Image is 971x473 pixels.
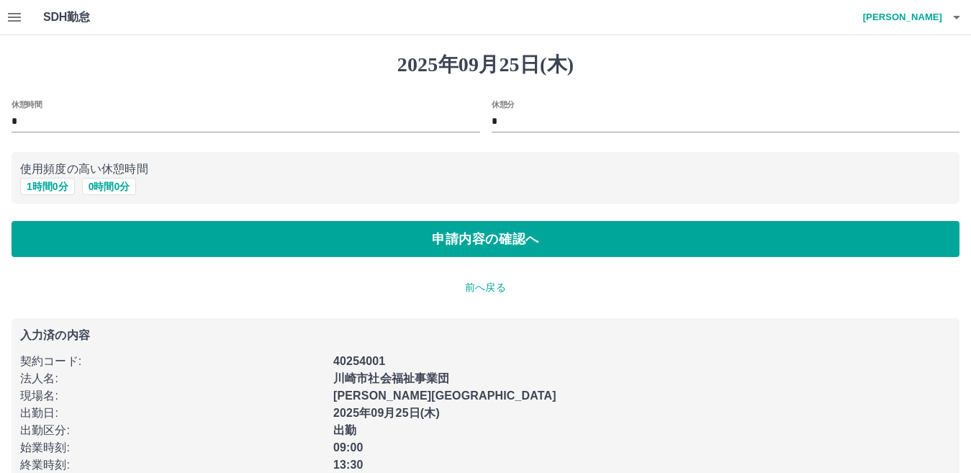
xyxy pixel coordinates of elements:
[492,99,515,109] label: 休憩分
[82,178,137,195] button: 0時間0分
[333,372,450,384] b: 川崎市社会福祉事業団
[12,53,959,77] h1: 2025年09月25日(木)
[20,370,325,387] p: 法人名 :
[20,405,325,422] p: 出勤日 :
[333,441,363,454] b: 09:00
[20,439,325,456] p: 始業時刻 :
[333,355,385,367] b: 40254001
[20,161,951,178] p: 使用頻度の高い休憩時間
[12,99,42,109] label: 休憩時間
[12,280,959,295] p: 前へ戻る
[20,422,325,439] p: 出勤区分 :
[333,459,363,471] b: 13:30
[333,389,556,402] b: [PERSON_NAME][GEOGRAPHIC_DATA]
[333,424,356,436] b: 出勤
[20,178,75,195] button: 1時間0分
[20,387,325,405] p: 現場名 :
[333,407,440,419] b: 2025年09月25日(木)
[20,353,325,370] p: 契約コード :
[20,330,951,341] p: 入力済の内容
[12,221,959,257] button: 申請内容の確認へ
